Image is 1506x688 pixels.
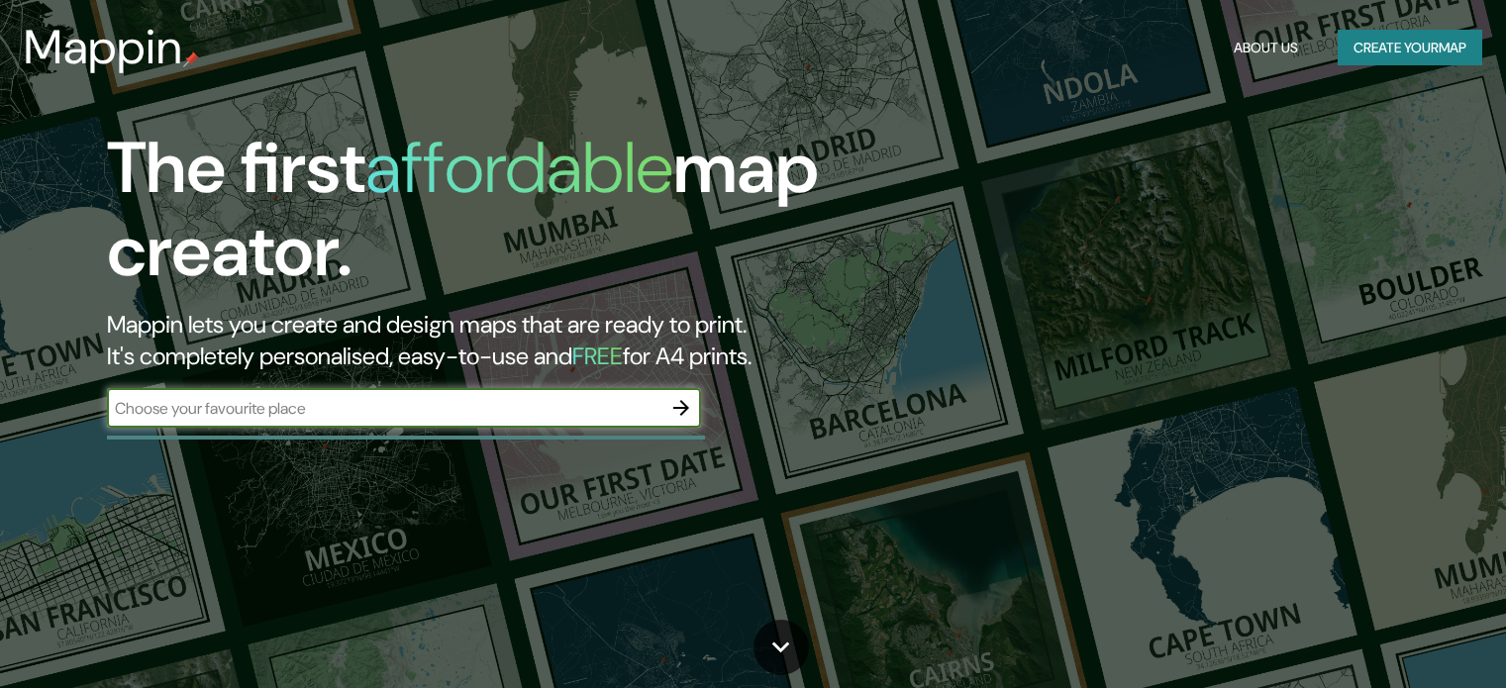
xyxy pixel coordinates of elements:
button: Create yourmap [1338,30,1482,66]
h1: The first map creator. [107,127,860,309]
h2: Mappin lets you create and design maps that are ready to print. It's completely personalised, eas... [107,309,860,372]
input: Choose your favourite place [107,397,661,420]
h1: affordable [365,122,673,214]
iframe: Help widget launcher [1330,611,1484,666]
h3: Mappin [24,20,183,75]
h5: FREE [572,341,623,371]
img: mappin-pin [183,51,199,67]
button: About Us [1226,30,1306,66]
